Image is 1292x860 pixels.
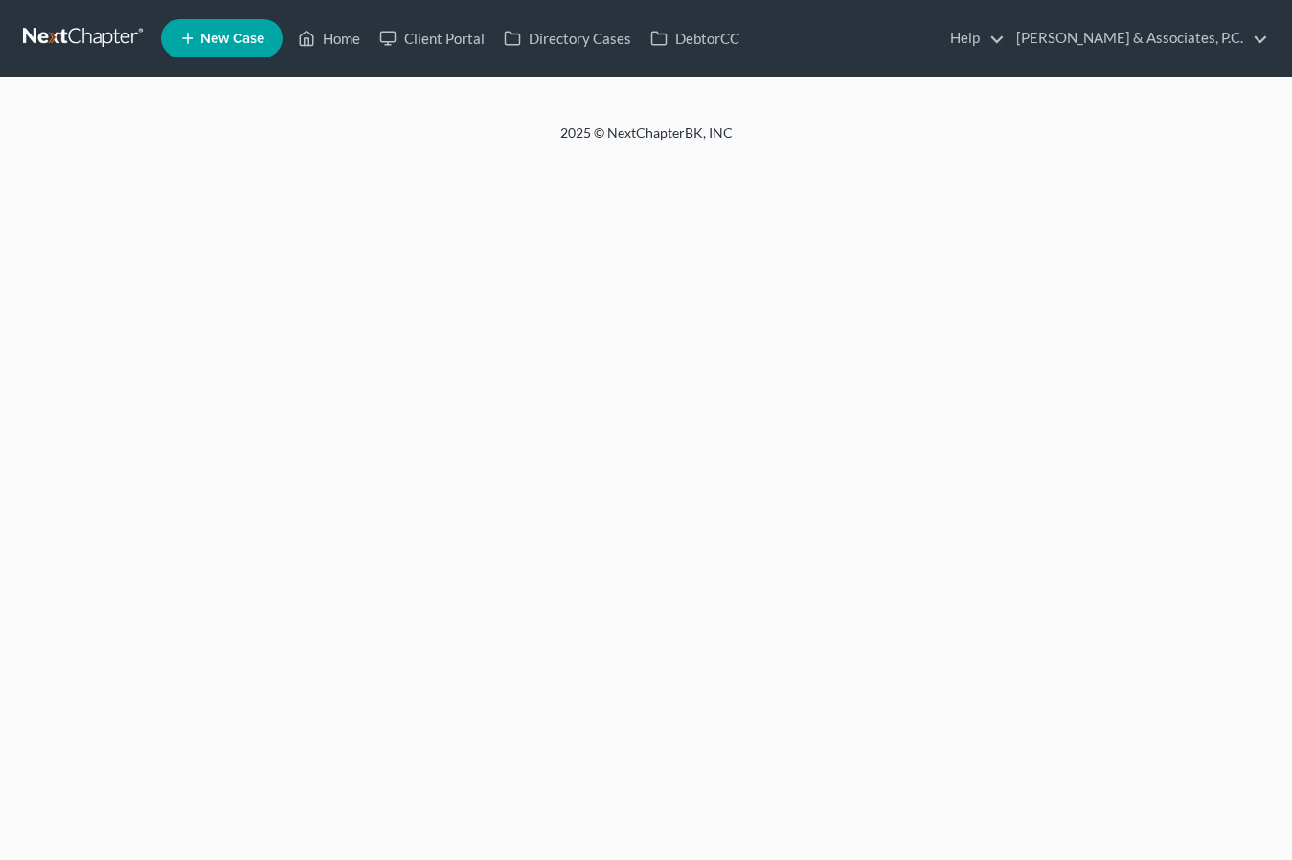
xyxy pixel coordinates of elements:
[494,21,641,56] a: Directory Cases
[641,21,749,56] a: DebtorCC
[288,21,370,56] a: Home
[161,19,283,57] new-legal-case-button: New Case
[101,124,1192,158] div: 2025 © NextChapterBK, INC
[1007,21,1268,56] a: [PERSON_NAME] & Associates, P.C.
[370,21,494,56] a: Client Portal
[941,21,1005,56] a: Help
